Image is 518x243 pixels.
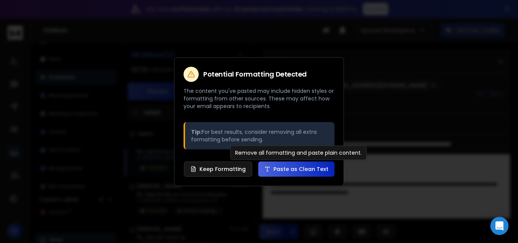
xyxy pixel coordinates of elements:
button: Keep Formatting [184,161,252,177]
div: Remove all formatting and paste plain content. [230,146,367,160]
p: For best results, consider removing all extra formatting before sending. [191,128,328,143]
div: Open Intercom Messenger [490,217,509,235]
button: Paste as Clean Text [258,161,334,177]
strong: Tip: [191,128,202,136]
h2: Potential Formatting Detected [203,71,307,78]
p: The content you've pasted may include hidden styles or formatting from other sources. These may a... [184,87,334,110]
